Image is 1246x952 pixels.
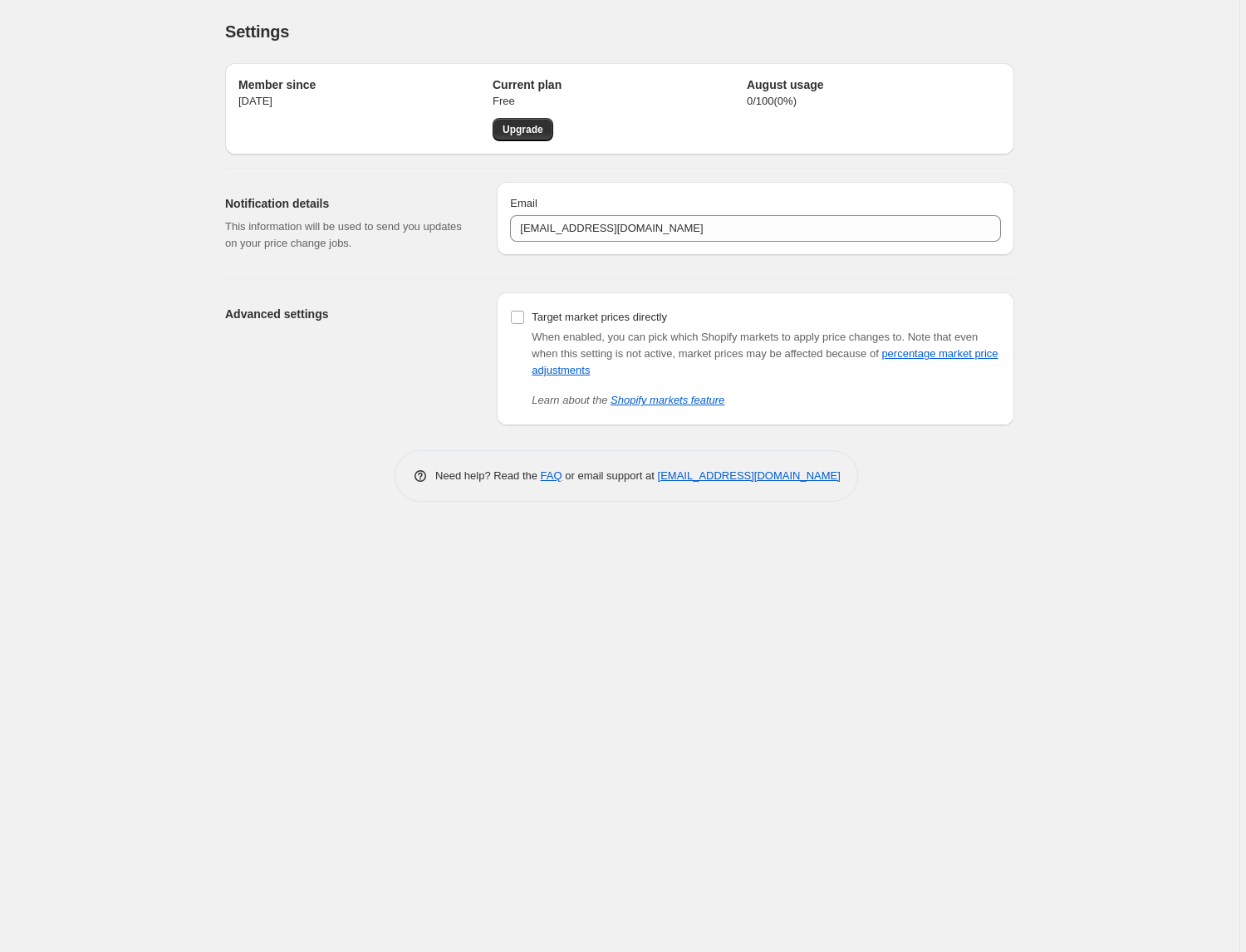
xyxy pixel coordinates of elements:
span: Upgrade [503,123,543,136]
a: [EMAIL_ADDRESS][DOMAIN_NAME] [658,469,841,482]
a: FAQ [541,469,562,482]
h2: Notification details [225,195,470,212]
span: Need help? Read the [435,469,541,482]
a: Shopify markets feature [611,394,724,406]
i: Learn about the [532,394,724,406]
p: Free [493,93,747,110]
a: Upgrade [493,118,553,141]
h2: Advanced settings [225,306,470,322]
span: Note that even when this setting is not active, market prices may be affected because of [532,331,998,376]
span: Settings [225,22,289,41]
span: or email support at [562,469,658,482]
p: 0 / 100 ( 0 %) [747,93,1001,110]
span: When enabled, you can pick which Shopify markets to apply price changes to. [532,331,905,343]
p: This information will be used to send you updates on your price change jobs. [225,218,470,252]
h2: Member since [238,76,493,93]
span: Email [510,197,537,209]
h2: August usage [747,76,1001,93]
span: Target market prices directly [532,311,667,323]
h2: Current plan [493,76,747,93]
p: [DATE] [238,93,493,110]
